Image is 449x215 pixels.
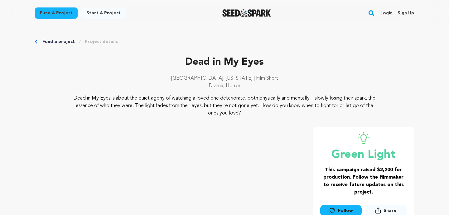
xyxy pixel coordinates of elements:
[222,9,271,17] img: Seed&Spark Logo Dark Mode
[35,75,414,82] p: [GEOGRAPHIC_DATA], [US_STATE] | Film Short
[35,55,414,70] p: Dead in My Eyes
[35,7,78,19] a: Fund a project
[73,95,376,117] p: Dead in My Eyes is about the quiet agony of watching a loved one deteriorate, both physically and...
[320,149,407,161] p: Green Light
[380,8,393,18] a: Login
[222,9,271,17] a: Seed&Spark Homepage
[81,7,126,19] a: Start a project
[398,8,414,18] a: Sign up
[384,208,397,214] span: Share
[35,82,414,90] p: Drama, Horror
[42,39,75,45] a: Fund a project
[85,39,118,45] a: Project details
[320,166,407,196] h3: This campaign raised $2,200 for production. Follow the filmmaker to receive future updates on thi...
[35,39,414,45] div: Breadcrumb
